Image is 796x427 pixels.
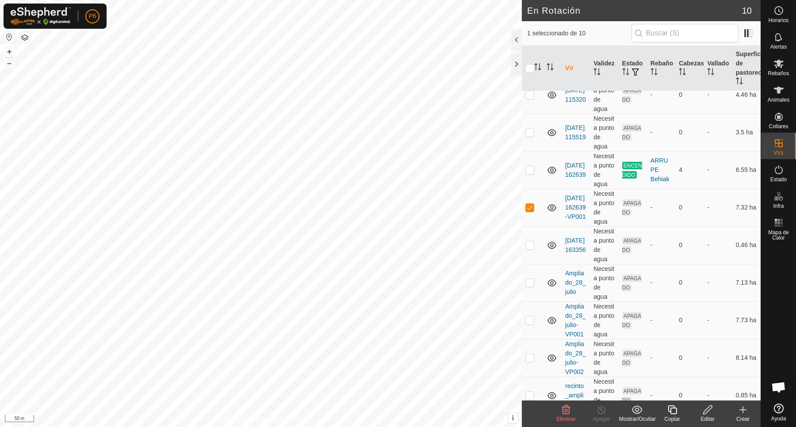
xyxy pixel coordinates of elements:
[590,339,618,377] td: Necesita punto de agua
[565,124,586,141] a: [DATE] 115519
[704,264,732,301] td: -
[651,240,672,250] div: -
[771,416,786,421] span: Ayuda
[590,114,618,151] td: Necesita punto de agua
[732,339,761,377] td: 8.14 ha
[619,415,654,423] div: Mostrar/Ocultar
[622,69,629,76] p-sorticon: Activar para ordenar
[732,114,761,151] td: 3.5 ha
[565,87,586,103] a: [DATE] 115320
[675,114,704,151] td: 0
[277,416,306,423] a: Contáctenos
[768,71,789,76] span: Rebaños
[534,65,541,72] p-sorticon: Activar para ordenar
[704,226,732,264] td: -
[675,189,704,226] td: 0
[565,382,584,408] a: recinto_ampliado
[725,415,761,423] div: Crear
[690,415,725,423] div: Editar
[768,97,789,103] span: Animales
[704,377,732,414] td: -
[742,4,752,17] span: 10
[707,69,714,76] p-sorticon: Activar para ordenar
[732,226,761,264] td: 0.46 ha
[562,46,590,91] th: VV
[619,46,647,91] th: Estado
[765,374,792,400] div: Chat abierto
[590,301,618,339] td: Necesita punto de agua
[675,264,704,301] td: 0
[647,46,675,91] th: Rebaño
[565,162,586,178] a: [DATE] 162639
[4,58,15,69] button: –
[732,377,761,414] td: 0.85 ha
[651,391,672,400] div: -
[736,79,743,86] p-sorticon: Activar para ordenar
[651,69,658,76] p-sorticon: Activar para ordenar
[675,339,704,377] td: 0
[593,69,601,76] p-sorticon: Activar para ordenar
[590,76,618,114] td: Necesita punto de agua
[4,32,15,42] button: Restablecer Mapa
[565,340,586,375] a: Ampliado_28_julio-VP002
[704,151,732,189] td: -
[704,114,732,151] td: -
[732,151,761,189] td: 6.55 ha
[679,69,686,76] p-sorticon: Activar para ordenar
[675,301,704,339] td: 0
[704,46,732,91] th: Vallado
[769,18,788,23] span: Horarios
[770,44,787,50] span: Alertas
[651,128,672,137] div: -
[590,226,618,264] td: Necesita punto de agua
[590,151,618,189] td: Necesita punto de agua
[732,46,761,91] th: Superficie de pastoreo
[675,46,704,91] th: Cabezas
[590,46,618,91] th: Validez
[732,76,761,114] td: 4.46 ha
[622,387,642,404] span: APAGADO
[590,264,618,301] td: Necesita punto de agua
[88,11,96,21] span: P6
[622,237,642,254] span: APAGADO
[651,316,672,325] div: -
[651,156,672,184] div: ARRUPE Behiak
[565,303,586,338] a: Ampliado_28_julio-VP001
[651,278,672,287] div: -
[704,339,732,377] td: -
[565,270,586,295] a: Ampliado_28_julio
[651,90,672,99] div: -
[773,203,784,209] span: Infra
[773,150,783,156] span: VVs
[565,237,586,253] a: [DATE] 163356
[527,29,631,38] span: 1 seleccionado de 10
[704,76,732,114] td: -
[675,377,704,414] td: 0
[508,413,518,423] button: i
[565,194,586,220] a: [DATE] 162639-VP001
[11,7,71,25] img: Logo Gallagher
[732,264,761,301] td: 7.13 ha
[590,189,618,226] td: Necesita punto de agua
[622,350,642,366] span: APAGADO
[622,162,642,179] span: ENCENDIDO
[732,301,761,339] td: 7.73 ha
[675,76,704,114] td: 0
[675,151,704,189] td: 4
[622,199,642,216] span: APAGADO
[761,400,796,425] a: Ayuda
[704,301,732,339] td: -
[556,416,575,422] span: Eliminar
[763,230,794,240] span: Mapa de Calor
[622,124,642,141] span: APAGADO
[622,274,642,291] span: APAGADO
[651,203,672,212] div: -
[732,189,761,226] td: 7.32 ha
[590,377,618,414] td: Necesita punto de agua
[675,226,704,264] td: 0
[769,124,788,129] span: Collares
[631,24,739,42] input: Buscar (S)
[547,65,554,72] p-sorticon: Activar para ordenar
[622,312,642,329] span: APAGADO
[4,46,15,57] button: +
